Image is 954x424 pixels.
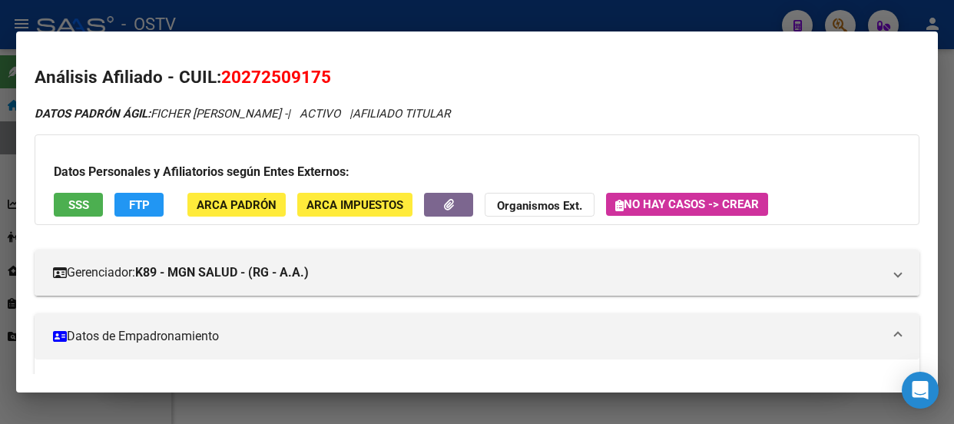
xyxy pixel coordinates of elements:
[353,107,450,121] span: AFILIADO TITULAR
[135,263,309,282] strong: K89 - MGN SALUD - (RG - A.A.)
[54,193,103,217] button: SSS
[497,199,582,213] strong: Organismos Ext.
[68,198,89,212] span: SSS
[902,372,939,409] div: Open Intercom Messenger
[306,198,403,212] span: ARCA Impuestos
[606,193,768,216] button: No hay casos -> Crear
[35,107,151,121] strong: DATOS PADRÓN ÁGIL:
[35,313,919,359] mat-expansion-panel-header: Datos de Empadronamiento
[35,250,919,296] mat-expansion-panel-header: Gerenciador:K89 - MGN SALUD - (RG - A.A.)
[221,67,331,87] span: 20272509175
[187,193,286,217] button: ARCA Padrón
[485,193,595,217] button: Organismos Ext.
[35,107,450,121] i: | ACTIVO |
[53,263,883,282] mat-panel-title: Gerenciador:
[53,327,883,346] mat-panel-title: Datos de Empadronamiento
[35,65,919,91] h2: Análisis Afiliado - CUIL:
[297,193,412,217] button: ARCA Impuestos
[54,163,900,181] h3: Datos Personales y Afiliatorios según Entes Externos:
[129,198,150,212] span: FTP
[114,193,164,217] button: FTP
[615,197,759,211] span: No hay casos -> Crear
[35,107,287,121] span: FICHER [PERSON_NAME] -
[197,198,277,212] span: ARCA Padrón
